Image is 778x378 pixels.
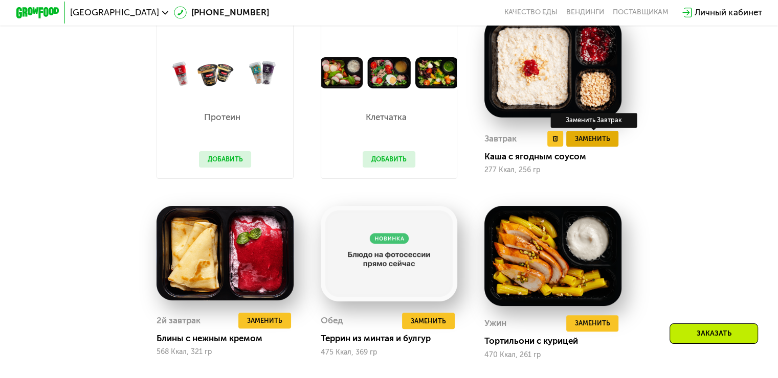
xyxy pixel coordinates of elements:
[550,113,637,128] div: Заменить Завтрак
[157,333,302,344] div: Блины с нежным кремом
[402,313,455,329] button: Заменить
[484,151,630,162] div: Каша с ягодным соусом
[238,313,291,329] button: Заменить
[484,351,621,359] div: 470 Ккал, 261 гр
[157,348,294,356] div: 568 Ккал, 321 гр
[574,133,610,144] span: Заменить
[574,318,610,328] span: Заменить
[504,8,558,17] a: Качество еды
[695,6,762,19] div: Личный кабинет
[613,8,669,17] div: поставщикам
[174,6,269,19] a: [PHONE_NUMBER]
[247,315,282,326] span: Заменить
[566,315,619,332] button: Заменить
[363,113,410,122] p: Клетчатка
[566,8,604,17] a: Вендинги
[199,113,247,122] p: Протеин
[199,151,252,168] button: Добавить
[484,315,506,332] div: Ужин
[321,348,458,357] div: 475 Ккал, 369 гр
[157,313,201,329] div: 2й завтрак
[321,313,343,329] div: Обед
[670,323,758,344] div: Заказать
[484,131,517,147] div: Завтрак
[484,336,630,346] div: Тортильони с курицей
[363,151,415,168] button: Добавить
[321,333,466,344] div: Террин из минтая и булгур
[411,316,446,326] span: Заменить
[484,166,621,174] div: 277 Ккал, 256 гр
[566,131,619,147] button: Заменить
[70,8,159,17] span: [GEOGRAPHIC_DATA]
